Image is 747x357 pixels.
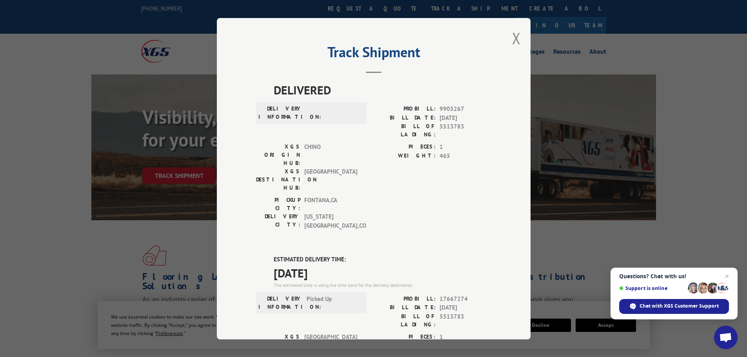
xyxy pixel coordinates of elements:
span: [US_STATE][GEOGRAPHIC_DATA] , CO [304,212,357,230]
span: [GEOGRAPHIC_DATA] [304,332,357,357]
label: DELIVERY CITY: [256,212,300,230]
div: Chat with XGS Customer Support [619,299,729,314]
span: 9905267 [440,105,491,114]
span: Close chat [722,272,732,281]
label: PROBILL: [374,294,436,303]
span: [DATE] [440,113,491,122]
span: [DATE] [440,303,491,312]
label: XGS ORIGIN HUB: [256,143,300,167]
label: BILL DATE: [374,303,436,312]
label: PROBILL: [374,105,436,114]
span: [GEOGRAPHIC_DATA] [304,167,357,192]
label: ESTIMATED DELIVERY TIME: [274,255,491,264]
span: 465 [440,151,491,160]
label: PIECES: [374,332,436,341]
label: BILL OF LADING: [374,312,436,328]
label: DELIVERY INFORMATION: [258,294,303,311]
h2: Track Shipment [256,47,491,62]
span: 1 [440,332,491,341]
label: XGS ORIGIN HUB: [256,332,300,357]
span: CHINO [304,143,357,167]
span: FONTANA , CA [304,196,357,212]
span: Chat with XGS Customer Support [640,303,719,310]
label: WEIGHT: [374,151,436,160]
label: BILL OF LADING: [374,122,436,139]
label: PICKUP CITY: [256,196,300,212]
span: 5513783 [440,122,491,139]
span: 17667274 [440,294,491,303]
label: DELIVERY INFORMATION: [258,105,303,121]
span: Picked Up [307,294,360,311]
span: 1 [440,143,491,152]
label: BILL DATE: [374,113,436,122]
span: 5513783 [440,312,491,328]
label: XGS DESTINATION HUB: [256,167,300,192]
span: Support is online [619,285,685,291]
button: Close modal [512,28,521,49]
span: DELIVERED [274,81,491,99]
div: The estimated time is using the time zone for the delivery destination. [274,281,491,288]
div: Open chat [714,326,738,349]
span: Questions? Chat with us! [619,273,729,279]
span: [DATE] [274,264,491,281]
label: PIECES: [374,143,436,152]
